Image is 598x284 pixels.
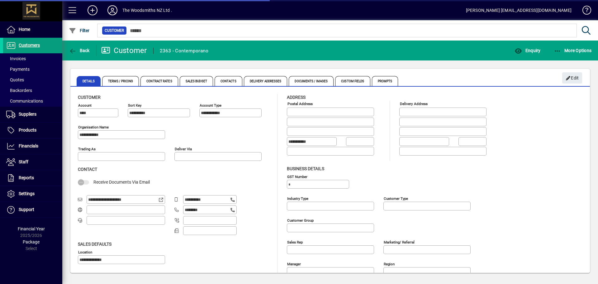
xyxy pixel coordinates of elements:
a: Invoices [3,53,62,64]
app-page-header-button: Back [62,45,97,56]
span: More Options [554,48,592,53]
mat-label: Account [78,103,92,108]
span: Contacts [215,76,242,86]
button: Profile [102,5,122,16]
mat-label: Manager [287,262,301,266]
span: Staff [19,159,28,164]
span: Receive Documents Via Email [93,180,150,185]
span: Documents / Images [289,76,334,86]
span: Custom Fields [335,76,370,86]
button: Enquiry [513,45,542,56]
button: Add [83,5,102,16]
a: Backorders [3,85,62,96]
a: Settings [3,186,62,202]
span: Contract Rates [140,76,178,86]
mat-label: Industry type [287,196,308,200]
button: Back [67,45,91,56]
span: Suppliers [19,112,36,117]
mat-label: Deliver via [175,147,192,151]
span: Customer [105,27,124,34]
div: [PERSON_NAME] [EMAIL_ADDRESS][DOMAIN_NAME] [466,5,572,15]
span: Package [23,239,40,244]
span: Contact [78,167,97,172]
a: Suppliers [3,107,62,122]
span: Home [19,27,30,32]
div: 2363 - Contemporano [160,46,209,56]
span: Details [77,76,101,86]
mat-label: Customer type [384,196,408,200]
span: Customers [19,43,40,48]
a: Knowledge Base [578,1,590,22]
span: Financial Year [18,226,45,231]
a: Home [3,22,62,37]
span: Backorders [6,88,32,93]
span: Edit [566,73,579,83]
span: Settings [19,191,35,196]
mat-label: Account Type [200,103,221,108]
a: Support [3,202,62,218]
a: Payments [3,64,62,75]
span: Filter [69,28,90,33]
span: Prompts [372,76,398,86]
span: Invoices [6,56,26,61]
div: Customer [101,46,147,55]
span: Terms / Pricing [102,76,139,86]
span: Sales Budget [180,76,213,86]
span: Products [19,128,36,132]
mat-label: Location [78,250,92,254]
span: Sales defaults [78,242,112,247]
a: Financials [3,138,62,154]
span: Delivery Addresses [244,76,287,86]
mat-label: Region [384,262,395,266]
div: The Woodsmiths NZ Ltd . [122,5,172,15]
span: Address [287,95,306,100]
mat-label: GST Number [287,174,307,179]
button: Filter [67,25,91,36]
mat-label: Marketing/ Referral [384,240,415,244]
a: Products [3,123,62,138]
a: Quotes [3,75,62,85]
span: Support [19,207,34,212]
a: Staff [3,154,62,170]
span: Payments [6,67,30,72]
mat-label: Organisation name [78,125,109,129]
button: More Options [552,45,593,56]
span: Communications [6,99,43,103]
span: Financials [19,143,38,148]
mat-label: Sales rep [287,240,303,244]
span: Enquiry [515,48,540,53]
span: Back [69,48,90,53]
span: Reports [19,175,34,180]
button: Edit [562,72,582,84]
mat-label: Sort key [128,103,141,108]
mat-label: Customer group [287,218,314,222]
a: Communications [3,96,62,106]
a: Reports [3,170,62,186]
span: Quotes [6,77,24,82]
span: Customer [78,95,101,100]
mat-label: Trading as [78,147,96,151]
span: Business details [287,166,324,171]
